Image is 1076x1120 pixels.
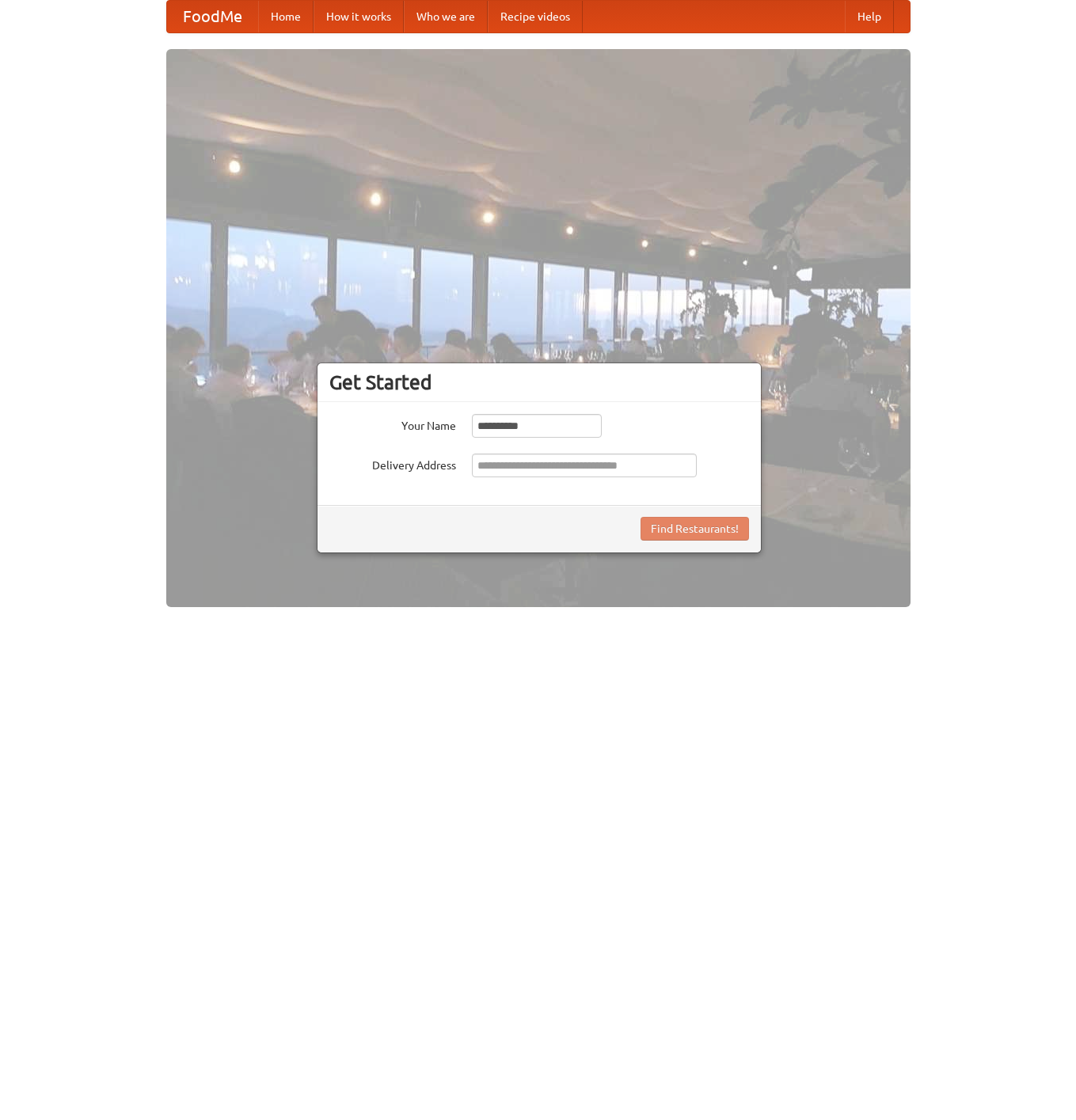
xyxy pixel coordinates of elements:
[404,1,488,32] a: Who we are
[641,517,749,541] button: Find Restaurants!
[488,1,583,32] a: Recipe videos
[845,1,894,32] a: Help
[329,454,456,473] label: Delivery Address
[167,1,258,32] a: FoodMe
[314,1,404,32] a: How it works
[329,414,456,434] label: Your Name
[258,1,314,32] a: Home
[329,370,749,394] h3: Get Started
